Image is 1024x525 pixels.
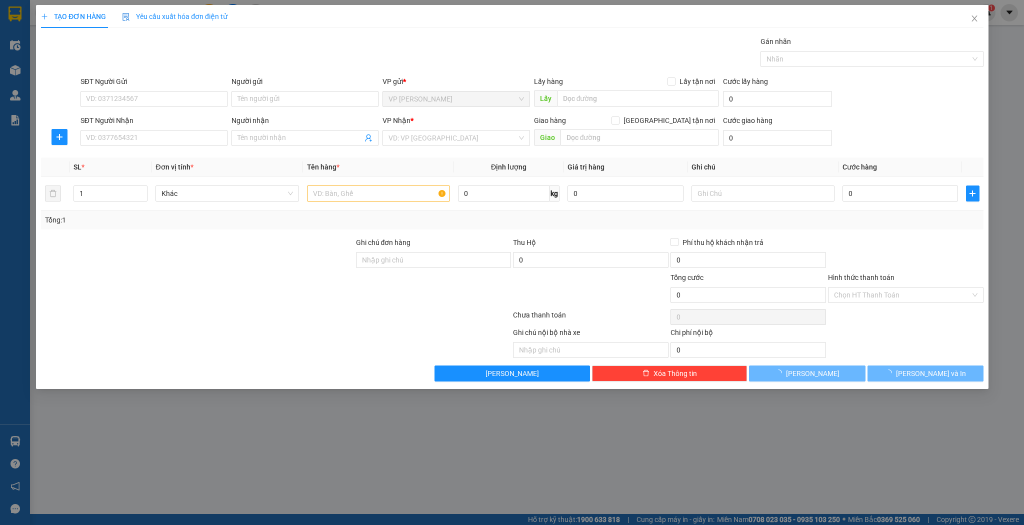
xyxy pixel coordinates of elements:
div: VP gửi [382,76,529,87]
span: Giao [533,129,560,145]
span: user-add [364,134,372,142]
span: plus [966,189,979,197]
span: Phí thu hộ khách nhận trả [678,237,767,248]
input: Cước giao hàng [722,130,832,146]
span: [GEOGRAPHIC_DATA] tận nơi [619,115,718,126]
button: deleteXóa Thông tin [591,365,747,381]
span: plus [52,133,67,141]
span: [PERSON_NAME] [485,368,539,379]
input: Dọc đường [560,129,718,145]
span: Khác [161,186,292,201]
input: Nhập ghi chú [513,342,668,358]
div: SĐT Người Nhận [80,115,227,126]
span: Định lượng [491,163,526,171]
span: [PERSON_NAME] [786,368,839,379]
button: [PERSON_NAME] [434,365,590,381]
input: Ghi chú đơn hàng [355,252,511,268]
span: VP Ngọc Hồi [388,91,523,106]
span: Lấy tận nơi [675,76,718,87]
span: plus [41,13,48,20]
span: Tổng cước [670,273,703,281]
button: plus [51,129,67,145]
input: Dọc đường [556,90,718,106]
span: Lấy [533,90,556,106]
span: close [970,14,978,22]
span: loading [775,369,786,376]
span: Đơn vị tính [155,163,193,171]
span: Thu Hộ [513,238,536,246]
div: Chưa thanh toán [512,309,669,327]
img: icon [122,13,130,21]
span: Xóa Thông tin [653,368,696,379]
span: SL [73,163,81,171]
span: Cước hàng [842,163,876,171]
div: Tổng: 1 [45,214,395,225]
div: Ghi chú nội bộ nhà xe [513,327,668,342]
span: Yêu cầu xuất hóa đơn điện tử [122,12,227,20]
span: Giao hàng [533,116,565,124]
input: VD: Bàn, Ghế [306,185,449,201]
button: [PERSON_NAME] [749,365,865,381]
span: Tên hàng [306,163,339,171]
label: Cước giao hàng [722,116,772,124]
span: Lấy hàng [533,77,562,85]
div: Chi phí nội bộ [670,327,826,342]
div: Người gửi [231,76,378,87]
label: Hình thức thanh toán [828,273,894,281]
span: TẠO ĐƠN HÀNG [41,12,106,20]
button: plus [966,185,979,201]
div: Người nhận [231,115,378,126]
span: loading [884,369,895,376]
span: Giá trị hàng [567,163,604,171]
button: Close [960,5,988,33]
input: Cước lấy hàng [722,91,832,107]
span: VP Nhận [382,116,410,124]
input: Ghi Chú [691,185,834,201]
label: Cước lấy hàng [722,77,767,85]
th: Ghi chú [687,157,838,177]
button: delete [45,185,61,201]
label: Ghi chú đơn hàng [355,238,410,246]
span: delete [642,369,649,377]
button: [PERSON_NAME] và In [867,365,983,381]
span: kg [549,185,559,201]
input: 0 [567,185,683,201]
label: Gán nhãn [760,37,791,45]
div: SĐT Người Gửi [80,76,227,87]
span: [PERSON_NAME] và In [895,368,965,379]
